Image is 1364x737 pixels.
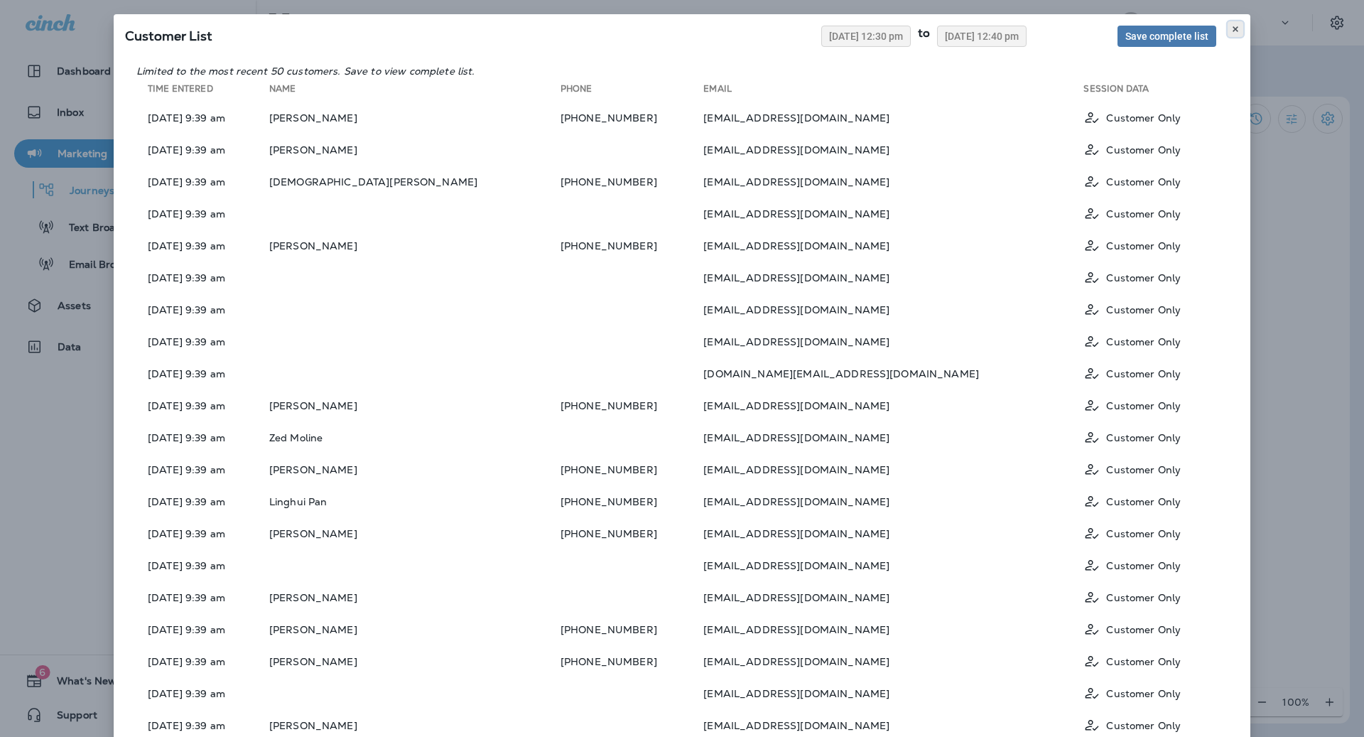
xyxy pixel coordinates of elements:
[1083,173,1216,190] div: Customer Only
[269,615,561,644] td: [PERSON_NAME]
[1083,141,1216,158] div: Customer Only
[1083,237,1216,254] div: Customer Only
[136,103,269,132] td: [DATE] 9:39 am
[1106,304,1181,316] p: Customer Only
[1083,397,1216,414] div: Customer Only
[269,583,561,612] td: [PERSON_NAME]
[1083,461,1216,478] div: Customer Only
[269,423,561,452] td: Zed Moline
[703,135,1083,164] td: [EMAIL_ADDRESS][DOMAIN_NAME]
[1083,493,1216,510] div: Customer Only
[1106,336,1181,348] p: Customer Only
[125,28,212,44] span: SQL
[561,103,703,132] td: [PHONE_NUMBER]
[1083,684,1216,702] div: Customer Only
[1106,720,1181,731] p: Customer Only
[1083,524,1216,542] div: Customer Only
[703,679,1083,708] td: [EMAIL_ADDRESS][DOMAIN_NAME]
[703,231,1083,260] td: [EMAIL_ADDRESS][DOMAIN_NAME]
[1106,464,1181,475] p: Customer Only
[136,359,269,388] td: [DATE] 9:39 am
[703,455,1083,484] td: [EMAIL_ADDRESS][DOMAIN_NAME]
[561,647,703,676] td: [PHONE_NUMBER]
[703,359,1083,388] td: [DOMAIN_NAME][EMAIL_ADDRESS][DOMAIN_NAME]
[269,455,561,484] td: [PERSON_NAME]
[1106,112,1181,124] p: Customer Only
[136,679,269,708] td: [DATE] 9:39 am
[703,551,1083,580] td: [EMAIL_ADDRESS][DOMAIN_NAME]
[945,31,1019,41] span: [DATE] 12:40 pm
[703,263,1083,292] td: [EMAIL_ADDRESS][DOMAIN_NAME]
[703,615,1083,644] td: [EMAIL_ADDRESS][DOMAIN_NAME]
[1125,31,1208,41] span: Save complete list
[1106,528,1181,539] p: Customer Only
[703,199,1083,228] td: [EMAIL_ADDRESS][DOMAIN_NAME]
[136,455,269,484] td: [DATE] 9:39 am
[703,487,1083,516] td: [EMAIL_ADDRESS][DOMAIN_NAME]
[1083,652,1216,670] div: Customer Only
[269,487,561,516] td: Linghui Pan
[1106,688,1181,699] p: Customer Only
[561,391,703,420] td: [PHONE_NUMBER]
[703,167,1083,196] td: [EMAIL_ADDRESS][DOMAIN_NAME]
[1106,368,1181,380] p: Customer Only
[1106,624,1181,635] p: Customer Only
[1083,269,1216,286] div: Customer Only
[136,65,475,77] em: Limited to the most recent 50 customers. Save to view complete list.
[561,519,703,548] td: [PHONE_NUMBER]
[1106,272,1181,284] p: Customer Only
[703,327,1083,356] td: [EMAIL_ADDRESS][DOMAIN_NAME]
[561,231,703,260] td: [PHONE_NUMBER]
[1106,656,1181,667] p: Customer Only
[703,423,1083,452] td: [EMAIL_ADDRESS][DOMAIN_NAME]
[269,103,561,132] td: [PERSON_NAME]
[136,423,269,452] td: [DATE] 9:39 am
[703,647,1083,676] td: [EMAIL_ADDRESS][DOMAIN_NAME]
[703,583,1083,612] td: [EMAIL_ADDRESS][DOMAIN_NAME]
[269,135,561,164] td: [PERSON_NAME]
[269,647,561,676] td: [PERSON_NAME]
[136,615,269,644] td: [DATE] 9:39 am
[136,83,269,100] th: Time Entered
[703,295,1083,324] td: [EMAIL_ADDRESS][DOMAIN_NAME]
[561,455,703,484] td: [PHONE_NUMBER]
[1083,429,1216,446] div: Customer Only
[703,519,1083,548] td: [EMAIL_ADDRESS][DOMAIN_NAME]
[1117,26,1216,47] button: Save complete list
[1106,432,1181,443] p: Customer Only
[1106,560,1181,571] p: Customer Only
[136,487,269,516] td: [DATE] 9:39 am
[1106,176,1181,188] p: Customer Only
[1106,144,1181,156] p: Customer Only
[269,391,561,420] td: [PERSON_NAME]
[1106,592,1181,603] p: Customer Only
[1083,620,1216,638] div: Customer Only
[269,83,561,100] th: Name
[1106,496,1181,507] p: Customer Only
[136,263,269,292] td: [DATE] 9:39 am
[1083,716,1216,734] div: Customer Only
[269,167,561,196] td: [DEMOGRAPHIC_DATA][PERSON_NAME]
[561,615,703,644] td: [PHONE_NUMBER]
[911,26,937,47] div: to
[1106,400,1181,411] p: Customer Only
[136,199,269,228] td: [DATE] 9:39 am
[1106,240,1181,252] p: Customer Only
[136,167,269,196] td: [DATE] 9:39 am
[1106,208,1181,220] p: Customer Only
[1083,109,1216,127] div: Customer Only
[829,31,903,41] span: [DATE] 12:30 pm
[703,103,1083,132] td: [EMAIL_ADDRESS][DOMAIN_NAME]
[1083,83,1228,100] th: Session Data
[136,135,269,164] td: [DATE] 9:39 am
[269,231,561,260] td: [PERSON_NAME]
[561,167,703,196] td: [PHONE_NUMBER]
[136,231,269,260] td: [DATE] 9:39 am
[1083,556,1216,574] div: Customer Only
[1083,301,1216,318] div: Customer Only
[136,551,269,580] td: [DATE] 9:39 am
[136,295,269,324] td: [DATE] 9:39 am
[937,26,1027,47] button: [DATE] 12:40 pm
[703,83,1083,100] th: Email
[1083,333,1216,350] div: Customer Only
